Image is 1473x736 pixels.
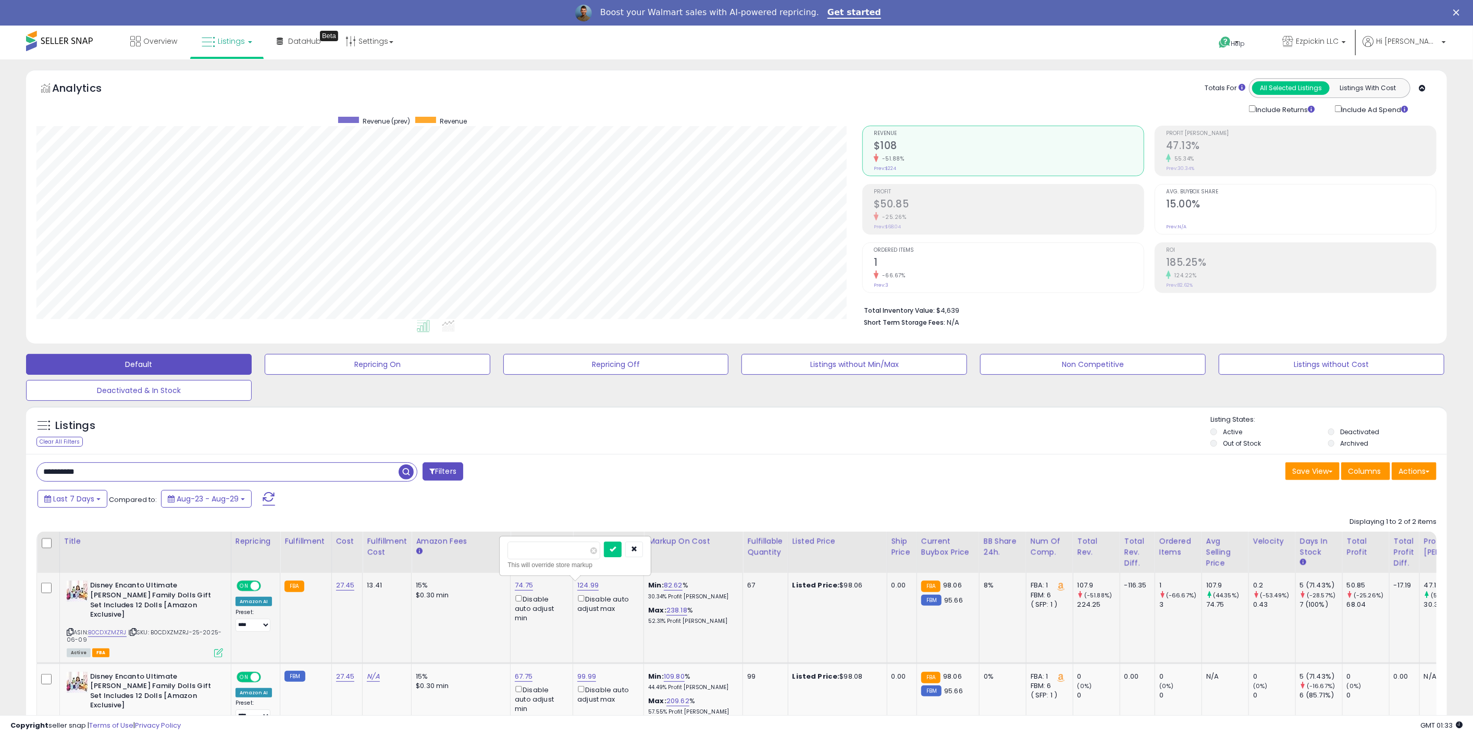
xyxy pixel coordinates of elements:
[1223,427,1242,436] label: Active
[515,671,533,682] a: 67.75
[1253,600,1295,609] div: 0.43
[921,685,942,696] small: FBM
[1031,600,1065,609] div: ( SFP: 1 )
[943,580,962,590] span: 98.06
[666,605,687,616] a: 238.18
[236,609,272,632] div: Preset:
[1166,131,1436,137] span: Profit [PERSON_NAME]
[1394,672,1412,681] div: 0.00
[1166,140,1436,154] h2: 47.13%
[793,536,883,547] div: Listed Price
[38,490,107,508] button: Last 7 Days
[648,696,666,706] b: Max:
[53,494,94,504] span: Last 7 Days
[1219,354,1444,375] button: Listings without Cost
[943,671,962,681] span: 98.06
[1124,672,1147,681] div: 0.00
[864,318,945,327] b: Short Term Storage Fees:
[1206,672,1241,681] div: N/A
[177,494,239,504] span: Aug-23 - Aug-29
[1078,691,1120,700] div: 0
[1078,672,1120,681] div: 0
[648,606,735,625] div: %
[1223,439,1261,448] label: Out of Stock
[336,671,355,682] a: 27.45
[1253,672,1295,681] div: 0
[1296,36,1339,46] span: Ezpickin LLC
[944,686,963,696] span: 95.66
[320,31,338,41] div: Tooltip anchor
[827,7,881,19] a: Get started
[55,419,95,433] h5: Listings
[1031,672,1065,681] div: FBA: 1
[921,581,940,592] small: FBA
[1166,165,1194,171] small: Prev: 30.34%
[1218,36,1231,49] i: Get Help
[921,672,940,683] small: FBA
[265,354,490,375] button: Repricing On
[921,595,942,606] small: FBM
[1078,682,1092,690] small: (0%)
[1260,591,1289,599] small: (-53.49%)
[1166,189,1436,195] span: Avg. Buybox Share
[52,81,122,98] h5: Analytics
[1327,103,1425,115] div: Include Ad Spend
[1159,691,1202,700] div: 0
[67,581,223,656] div: ASIN:
[648,536,738,547] div: Markup on Cost
[874,165,896,171] small: Prev: $224
[236,700,272,722] div: Preset:
[416,581,502,590] div: 15%
[284,581,304,592] small: FBA
[507,560,643,570] div: This will override store markup
[1253,691,1295,700] div: 0
[980,354,1206,375] button: Non Competitive
[1350,517,1437,527] div: Displaying 1 to 2 of 2 items
[1031,581,1065,590] div: FBA: 1
[600,7,819,18] div: Boost your Walmart sales with AI-powered repricing.
[874,131,1144,137] span: Revenue
[515,593,565,623] div: Disable auto adjust min
[874,224,901,230] small: Prev: $68.04
[1253,581,1295,590] div: 0.2
[648,593,735,600] p: 30.34% Profit [PERSON_NAME]
[288,36,321,46] span: DataHub
[1078,536,1116,558] div: Total Rev.
[1159,672,1202,681] div: 0
[338,26,401,57] a: Settings
[1274,26,1354,59] a: Ezpickin LLC
[664,580,683,591] a: 82.62
[236,688,272,697] div: Amazon AI
[747,672,779,681] div: 99
[1300,581,1342,590] div: 5 (71.43%)
[1285,462,1340,480] button: Save View
[1124,536,1150,569] div: Total Rev. Diff.
[1166,198,1436,212] h2: 15.00%
[864,306,935,315] b: Total Inventory Value:
[238,672,251,681] span: ON
[416,681,502,691] div: $0.30 min
[515,580,533,591] a: 74.75
[284,671,305,682] small: FBM
[947,317,959,327] span: N/A
[367,671,379,682] a: N/A
[236,597,272,606] div: Amazon AI
[1307,591,1335,599] small: (-28.57%)
[67,581,88,602] img: 51HNskma8xL._SL40_.jpg
[577,580,599,591] a: 124.99
[874,282,888,288] small: Prev: 3
[269,26,329,57] a: DataHub
[367,581,403,590] div: 13.41
[878,272,906,279] small: -66.67%
[648,618,735,625] p: 52.31% Profit [PERSON_NAME]
[1210,28,1266,59] a: Help
[1341,427,1380,436] label: Deactivated
[1159,682,1174,690] small: (0%)
[577,593,636,614] div: Disable auto adjust max
[878,155,905,163] small: -51.88%
[1347,581,1389,590] div: 50.85
[1307,682,1335,690] small: (-16.67%)
[1206,600,1248,609] div: 74.75
[878,213,907,221] small: -25.26%
[747,536,783,558] div: Fulfillable Quantity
